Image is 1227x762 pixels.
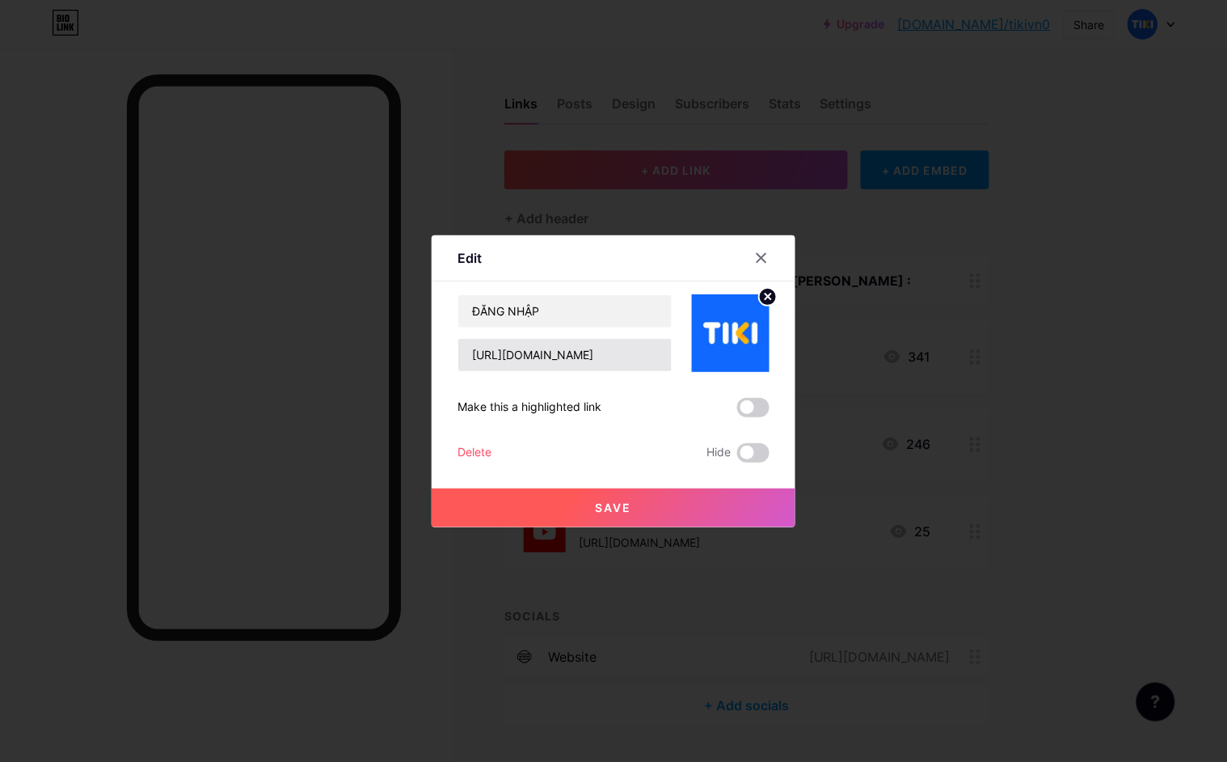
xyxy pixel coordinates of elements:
div: Delete [457,443,491,463]
input: Title [458,295,672,328]
div: Edit [457,248,482,268]
button: Save [432,489,795,527]
img: link_thumbnail [692,294,770,372]
input: URL [458,339,672,371]
span: Hide [706,443,731,463]
div: Make this a highlighted link [457,398,601,417]
span: Save [596,501,632,514]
